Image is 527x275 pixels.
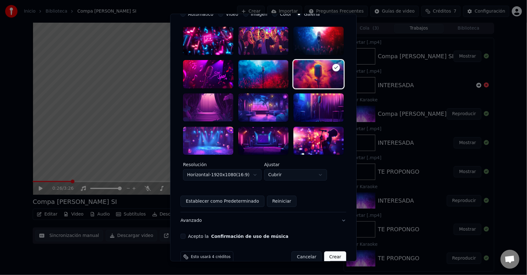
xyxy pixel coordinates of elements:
label: Galería [304,12,320,16]
label: Color [280,12,292,16]
button: Establecer como Predeterminado [180,196,264,207]
label: Resolución [183,162,262,167]
div: VideoPersonalizar video de karaoke: usar imagen, video o color [180,12,346,212]
label: Imagen [251,12,268,16]
label: Video [226,12,238,16]
button: Cancelar [292,251,322,263]
button: Acepto la [211,234,289,239]
button: Crear [324,251,346,263]
span: Esto usará 4 créditos [191,255,230,260]
button: Avanzado [180,212,346,229]
label: Acepto la [188,234,288,239]
label: Ajustar [264,162,327,167]
button: Reiniciar [267,196,297,207]
label: Automático [188,12,213,16]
